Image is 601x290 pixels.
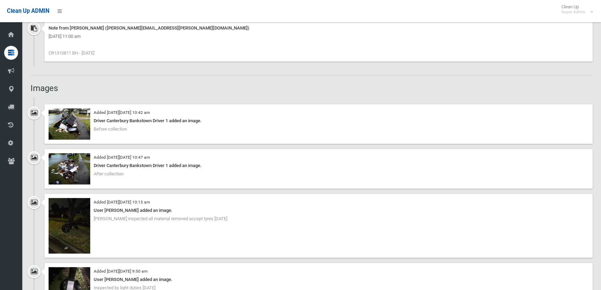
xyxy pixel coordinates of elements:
[49,50,94,56] span: CR1310811 BH - [DATE]
[94,126,127,132] span: Before collection
[558,4,592,15] span: Clean Up
[49,32,589,41] div: [DATE] 11:00 am
[94,269,147,274] small: Added [DATE][DATE] 9:50 am
[49,108,90,140] img: 2025-08-1910.41.103188995378600643785.jpg
[94,110,150,115] small: Added [DATE][DATE] 10:42 am
[7,8,49,14] span: Clean Up ADMIN
[561,9,585,15] small: Super Admin
[31,84,593,93] h2: Images
[49,24,589,32] div: Note from [PERSON_NAME] ([PERSON_NAME][EMAIL_ADDRESS][PERSON_NAME][DOMAIN_NAME])
[49,275,589,284] div: User [PERSON_NAME] added an image.
[49,117,589,125] div: Driver Canterbury Bankstown Driver 1 added an image.
[49,161,589,170] div: Driver Canterbury Bankstown Driver 1 added an image.
[49,153,90,184] img: 2025-08-1910.46.582087920684315142436.jpg
[49,206,589,215] div: User [PERSON_NAME] added an image.
[49,198,90,254] img: 3e616284-a58c-4bf5-b0cc-ca176e171087.jpg
[94,155,150,160] small: Added [DATE][DATE] 10:47 am
[94,216,227,221] span: [PERSON_NAME] inspected all material removed accept tyres [DATE]
[94,200,150,205] small: Added [DATE][DATE] 10:15 am
[94,171,124,176] span: After collection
